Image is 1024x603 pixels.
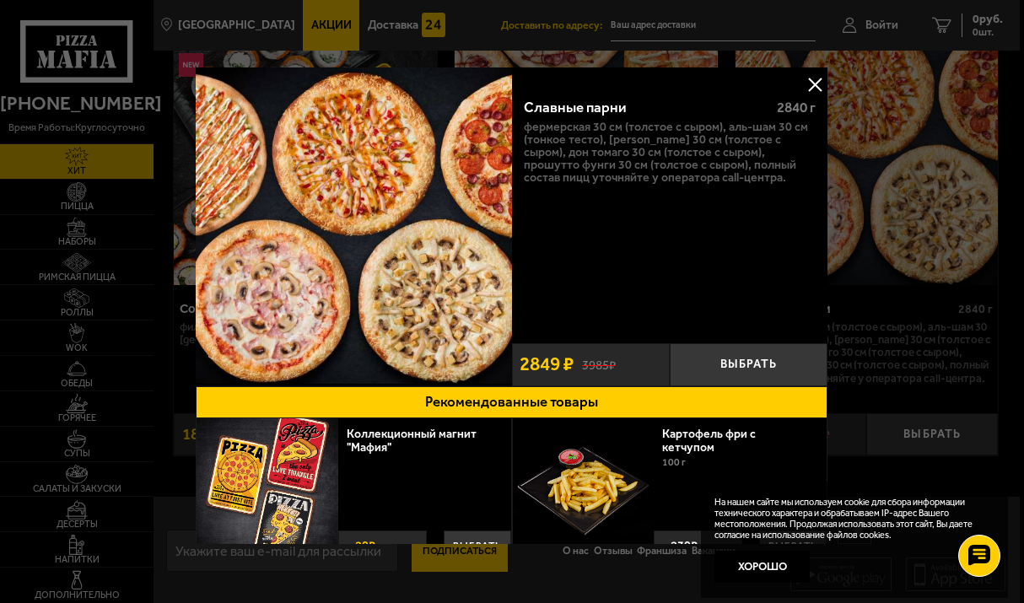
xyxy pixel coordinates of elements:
[347,427,477,455] a: Коллекционный магнит "Мафия"
[524,121,816,185] p: Фермерская 30 см (толстое с сыром), Аль-Шам 30 см (тонкое тесто), [PERSON_NAME] 30 см (толстое с ...
[670,343,827,385] button: Выбрать
[524,99,763,116] div: Славные парни
[667,531,703,561] strong: 239 ₽
[196,386,827,418] button: Рекомендованные товары
[663,427,757,455] a: Картофель фри с кетчупом
[196,67,512,384] img: Славные парни
[777,99,816,116] span: 2840 г
[714,497,985,541] p: На нашем сайте мы используем cookie для сбора информации технического характера и обрабатываем IP...
[444,530,511,562] button: Выбрать
[714,551,811,583] button: Хорошо
[351,531,380,561] strong: 29 ₽
[663,456,687,468] span: 100 г
[582,357,616,372] s: 3985 ₽
[196,67,512,386] a: Славные парни
[520,355,574,374] span: 2849 ₽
